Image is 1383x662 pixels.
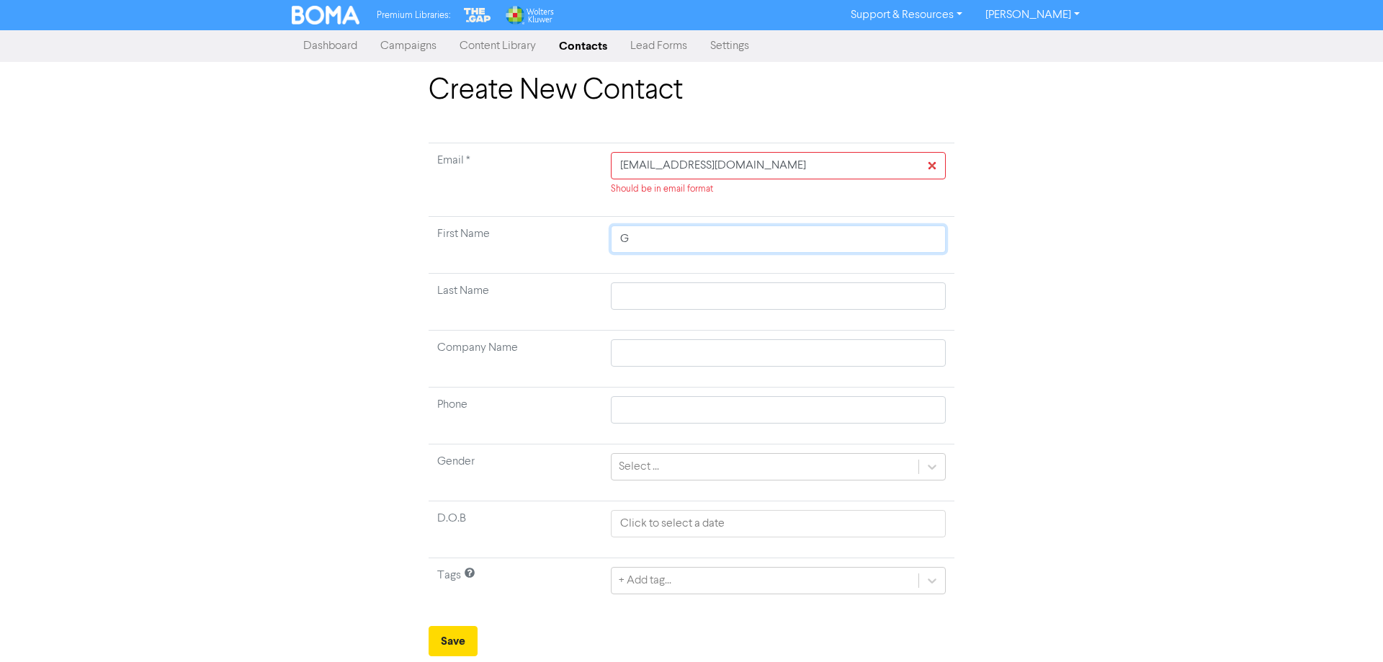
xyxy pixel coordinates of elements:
td: Tags [429,558,602,615]
a: [PERSON_NAME] [974,4,1091,27]
img: The Gap [462,6,493,24]
td: Required [429,143,602,217]
input: Click to select a date [611,510,946,537]
div: Should be in email format [611,182,946,196]
a: Lead Forms [619,32,699,61]
td: Company Name [429,331,602,388]
td: Phone [429,388,602,444]
div: + Add tag... [619,572,671,589]
button: Save [429,626,478,656]
img: Wolters Kluwer [504,6,553,24]
a: Contacts [547,32,619,61]
img: BOMA Logo [292,6,359,24]
a: Dashboard [292,32,369,61]
td: First Name [429,217,602,274]
a: Campaigns [369,32,448,61]
iframe: Chat Widget [1202,506,1383,662]
span: Premium Libraries: [377,11,450,20]
a: Support & Resources [839,4,974,27]
h1: Create New Contact [429,73,954,108]
td: D.O.B [429,501,602,558]
td: Gender [429,444,602,501]
a: Content Library [448,32,547,61]
div: Select ... [619,458,659,475]
td: Last Name [429,274,602,331]
a: Settings [699,32,761,61]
